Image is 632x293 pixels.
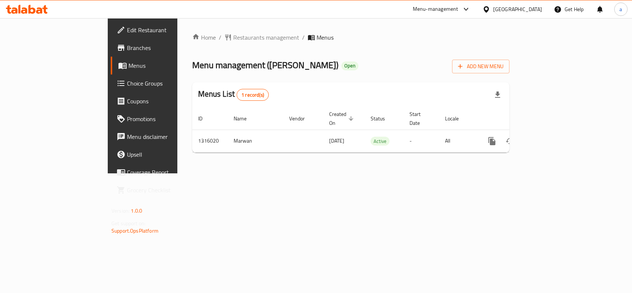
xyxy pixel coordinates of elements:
[127,26,207,34] span: Edit Restaurant
[127,186,207,194] span: Grocery Checklist
[111,226,158,236] a: Support.OpsPlatform
[192,57,338,73] span: Menu management ( [PERSON_NAME] )
[111,92,213,110] a: Coupons
[228,130,283,152] td: Marwan
[198,114,212,123] span: ID
[619,5,622,13] span: a
[329,136,344,146] span: [DATE]
[477,107,560,130] th: Actions
[341,61,358,70] div: Open
[111,39,213,57] a: Branches
[233,33,299,42] span: Restaurants management
[237,91,268,99] span: 1 record(s)
[489,86,506,104] div: Export file
[483,132,501,150] button: more
[111,146,213,163] a: Upsell
[493,5,542,13] div: [GEOGRAPHIC_DATA]
[111,181,213,199] a: Grocery Checklist
[111,57,213,74] a: Menus
[128,61,207,70] span: Menus
[501,132,519,150] button: Change Status
[289,114,314,123] span: Vendor
[341,63,358,69] span: Open
[329,110,356,127] span: Created On
[127,114,207,123] span: Promotions
[219,33,221,42] li: /
[127,132,207,141] span: Menu disclaimer
[127,150,207,159] span: Upsell
[127,79,207,88] span: Choice Groups
[439,130,477,152] td: All
[111,128,213,146] a: Menu disclaimer
[111,206,130,216] span: Version:
[131,206,142,216] span: 1.0.0
[198,89,269,101] h2: Menus List
[111,163,213,181] a: Coverage Report
[111,219,146,228] span: Get support on:
[224,33,299,42] a: Restaurants management
[237,89,269,101] div: Total records count
[371,137,389,146] span: Active
[452,60,509,73] button: Add New Menu
[127,97,207,106] span: Coupons
[404,130,439,152] td: -
[111,21,213,39] a: Edit Restaurant
[127,168,207,177] span: Coverage Report
[458,62,504,71] span: Add New Menu
[111,74,213,92] a: Choice Groups
[413,5,458,14] div: Menu-management
[192,107,560,153] table: enhanced table
[371,114,395,123] span: Status
[111,110,213,128] a: Promotions
[445,114,468,123] span: Locale
[302,33,305,42] li: /
[409,110,430,127] span: Start Date
[317,33,334,42] span: Menus
[127,43,207,52] span: Branches
[234,114,256,123] span: Name
[192,33,509,42] nav: breadcrumb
